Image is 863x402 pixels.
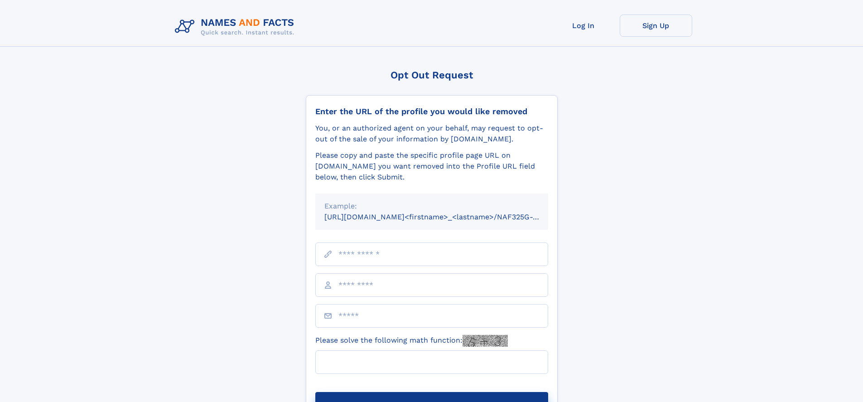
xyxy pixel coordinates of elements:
[324,201,539,212] div: Example:
[620,15,692,37] a: Sign Up
[315,150,548,183] div: Please copy and paste the specific profile page URL on [DOMAIN_NAME] you want removed into the Pr...
[315,335,508,347] label: Please solve the following math function:
[306,69,558,81] div: Opt Out Request
[315,123,548,145] div: You, or an authorized agent on your behalf, may request to opt-out of the sale of your informatio...
[171,15,302,39] img: Logo Names and Facts
[324,213,565,221] small: [URL][DOMAIN_NAME]<firstname>_<lastname>/NAF325G-xxxxxxxx
[547,15,620,37] a: Log In
[315,107,548,116] div: Enter the URL of the profile you would like removed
